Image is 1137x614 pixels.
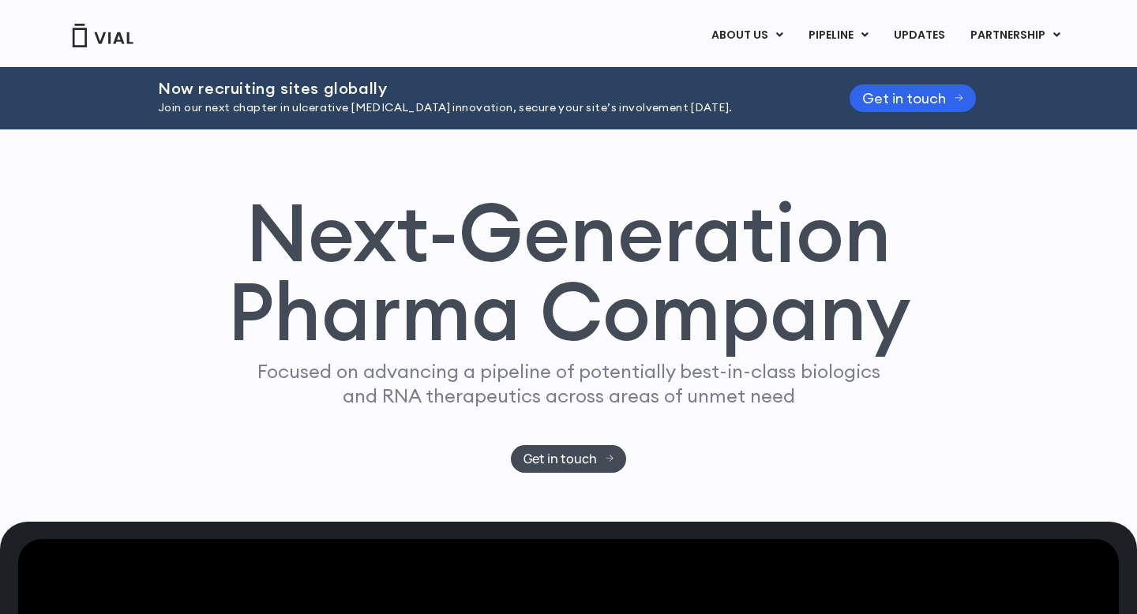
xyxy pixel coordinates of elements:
[881,22,957,49] a: UPDATES
[796,22,880,49] a: PIPELINEMenu Toggle
[958,22,1073,49] a: PARTNERSHIPMenu Toggle
[511,445,627,473] a: Get in touch
[523,453,597,465] span: Get in touch
[158,99,810,117] p: Join our next chapter in ulcerative [MEDICAL_DATA] innovation, secure your site’s involvement [DA...
[862,92,946,104] span: Get in touch
[158,80,810,97] h2: Now recruiting sites globally
[71,24,134,47] img: Vial Logo
[227,193,910,352] h1: Next-Generation Pharma Company
[850,84,976,112] a: Get in touch
[699,22,795,49] a: ABOUT USMenu Toggle
[250,359,887,408] p: Focused on advancing a pipeline of potentially best-in-class biologics and RNA therapeutics acros...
